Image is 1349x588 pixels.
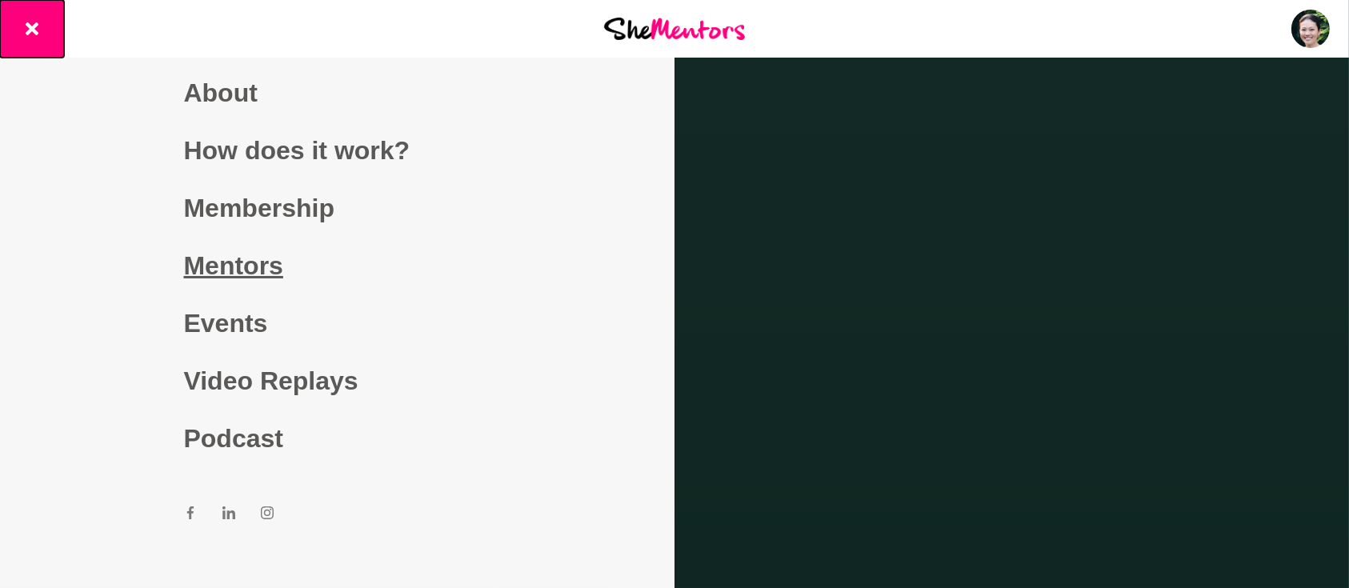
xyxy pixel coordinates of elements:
[184,179,491,237] a: Membership
[184,237,491,294] a: Mentors
[184,506,197,525] a: Facebook
[1291,10,1330,48] img: Roselynn Unson
[184,122,491,179] a: How does it work?
[184,352,491,410] a: Video Replays
[261,506,274,525] a: Instagram
[222,506,235,525] a: LinkedIn
[604,18,745,39] img: She Mentors Logo
[184,410,491,467] a: Podcast
[184,64,491,122] a: About
[184,294,491,352] a: Events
